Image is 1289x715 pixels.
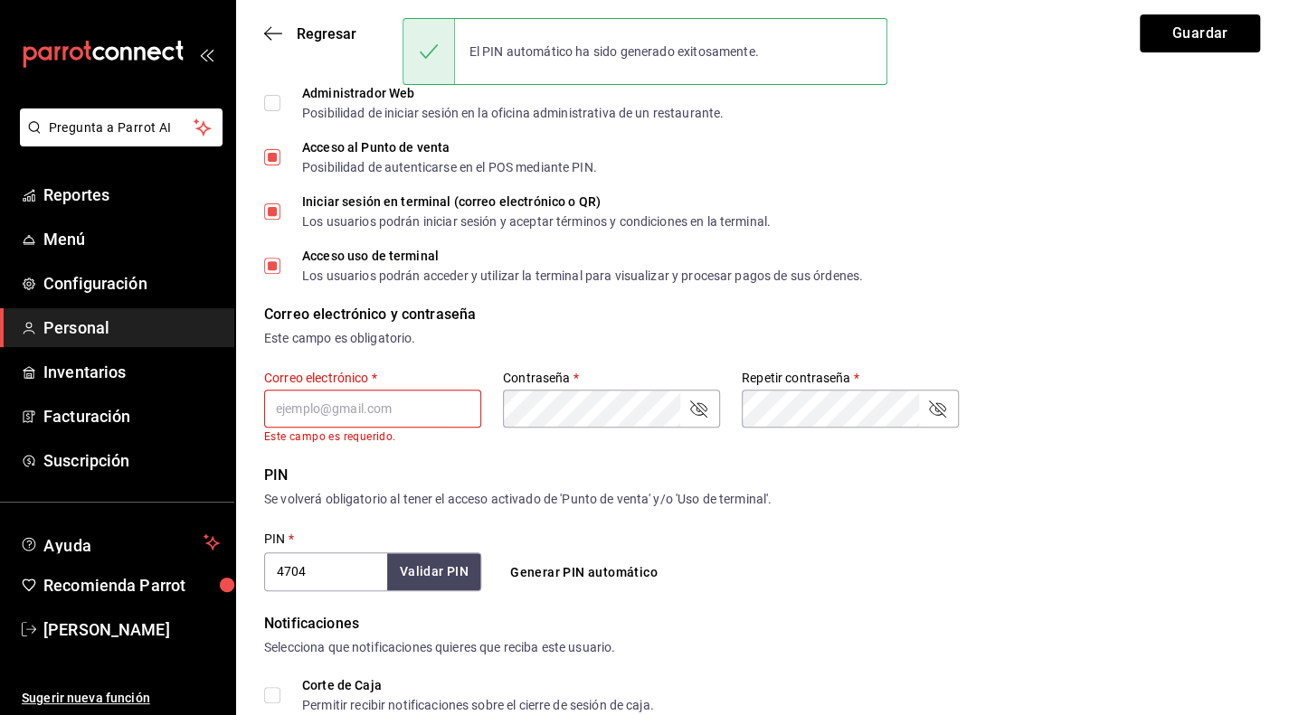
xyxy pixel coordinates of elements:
[264,552,387,590] input: 3 a 6 dígitos
[43,532,196,553] span: Ayuda
[43,573,220,597] span: Recomienda Parrot
[302,679,654,691] div: Corte de Caja
[199,47,213,61] button: open_drawer_menu
[302,699,654,711] div: Permitir recibir notificaciones sobre el cierre de sesión de caja.
[20,108,223,146] button: Pregunta a Parrot AI
[264,613,1260,635] div: Notificaciones
[302,215,771,228] div: Los usuarios podrán iniciar sesión y aceptar términos y condiciones en la terminal.
[43,271,220,296] span: Configuración
[43,315,220,340] span: Personal
[43,404,220,428] span: Facturación
[302,87,724,99] div: Administrador Web
[43,227,220,251] span: Menú
[926,398,948,419] button: passwordField
[297,25,356,42] span: Regresar
[503,556,665,589] button: Generar PIN automático
[264,390,481,428] input: ejemplo@gmail.com
[302,141,597,154] div: Acceso al Punto de venta
[742,372,959,384] label: Repetir contraseña
[302,269,863,282] div: Los usuarios podrán acceder y utilizar la terminal para visualizar y procesar pagos de sus órdenes.
[43,360,220,384] span: Inventarios
[302,161,597,174] div: Posibilidad de autenticarse en el POS mediante PIN.
[264,465,1260,486] div: PIN
[13,131,223,150] a: Pregunta a Parrot AI
[302,195,771,208] div: Iniciar sesión en terminal (correo electrónico o QR)
[264,490,1260,509] div: Se volverá obligatorio al tener el acceso activado de 'Punto de venta' y/o 'Uso de terminal'.
[264,638,1260,657] div: Selecciona que notificaciones quieres que reciba este usuario.
[264,430,481,443] p: Este campo es requerido.
[302,107,724,119] div: Posibilidad de iniciar sesión en la oficina administrativa de un restaurante.
[264,25,356,42] button: Regresar
[503,372,720,384] label: Contraseña
[264,304,1260,325] div: Correo electrónico y contraseña
[22,689,220,708] span: Sugerir nueva función
[43,448,220,473] span: Suscripción
[264,372,481,384] label: Correo electrónico
[1140,14,1260,52] button: Guardar
[43,183,220,207] span: Reportes
[387,553,481,590] button: Validar PIN
[49,118,194,137] span: Pregunta a Parrot AI
[43,617,220,642] span: [PERSON_NAME]
[264,329,1260,348] div: Este campo es obligatorio.
[264,532,294,545] label: PIN
[455,32,773,71] div: El PIN automático ha sido generado exitosamente.
[687,398,709,419] button: passwordField
[302,249,863,262] div: Acceso uso de terminal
